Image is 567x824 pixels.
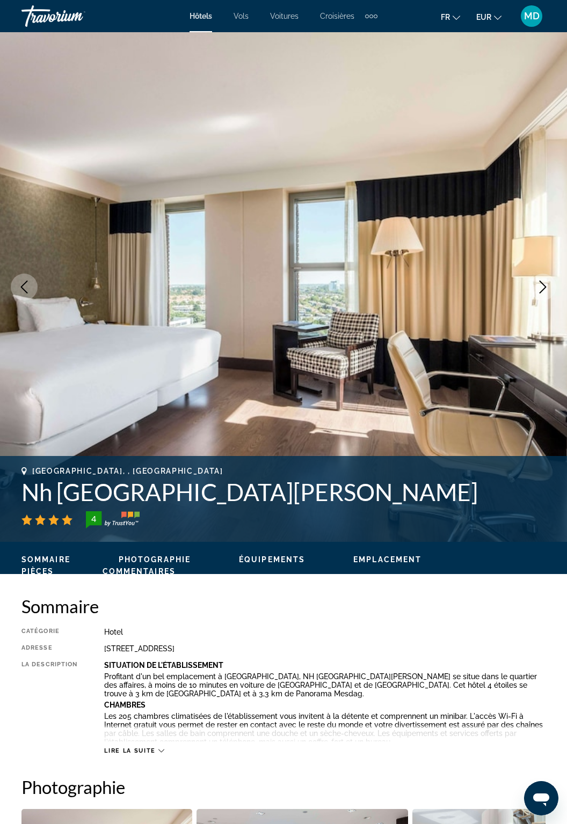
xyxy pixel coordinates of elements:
[21,555,70,564] button: Sommaire
[119,555,191,564] span: Photographie
[518,5,546,27] button: User Menu
[32,467,223,475] span: [GEOGRAPHIC_DATA], , [GEOGRAPHIC_DATA]
[21,595,546,617] h2: Sommaire
[11,274,38,300] button: Previous image
[476,9,501,25] button: Change currency
[21,644,77,653] div: Adresse
[104,661,223,669] b: Situation De L'établissement
[21,628,77,636] div: Catégorie
[21,478,546,506] h1: Nh [GEOGRAPHIC_DATA][PERSON_NAME]
[365,8,377,25] button: Extra navigation items
[119,555,191,564] button: Photographie
[529,274,556,300] button: Next image
[190,12,212,20] a: Hôtels
[21,661,77,741] div: La description
[104,747,155,754] span: Lire la suite
[239,555,305,564] span: Équipements
[86,511,140,528] img: TrustYou guest rating badge
[21,2,129,30] a: Travorium
[524,11,540,21] span: MD
[104,701,146,709] b: Chambres
[21,555,70,564] span: Sommaire
[234,12,249,20] a: Vols
[104,644,546,653] div: [STREET_ADDRESS]
[104,672,546,698] p: Profitant d'un bel emplacement à [GEOGRAPHIC_DATA], NH [GEOGRAPHIC_DATA][PERSON_NAME] se situe da...
[104,747,164,755] button: Lire la suite
[21,776,546,798] h2: Photographie
[239,555,305,564] button: Équipements
[353,555,421,564] span: Emplacement
[441,9,460,25] button: Change language
[104,628,546,636] div: Hotel
[320,12,354,20] a: Croisières
[441,13,450,21] span: fr
[353,555,421,564] button: Emplacement
[83,512,104,525] div: 4
[524,781,558,815] iframe: Bouton de lancement de la fenêtre de messagerie
[270,12,299,20] a: Voitures
[476,13,491,21] span: EUR
[21,566,54,576] button: Pièces
[103,566,176,576] button: Commentaires
[104,712,546,746] p: Les 205 chambres climatisées de l'établissement vous invitent à la détente et comprennent un mini...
